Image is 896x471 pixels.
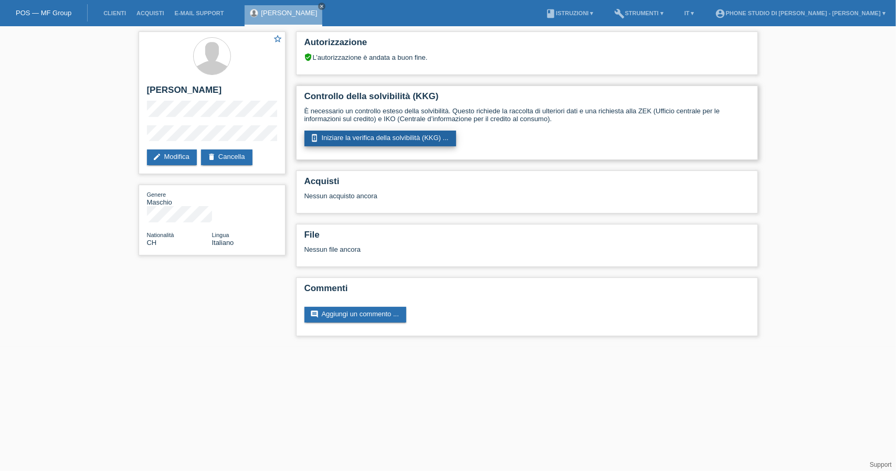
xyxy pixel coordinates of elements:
h2: [PERSON_NAME] [147,85,277,101]
a: account_circlePhone Studio di [PERSON_NAME] - [PERSON_NAME] ▾ [710,10,891,16]
span: Nationalità [147,232,174,238]
a: perm_device_informationIniziare la verifica della solvibilità (KKG) ... [304,131,456,146]
i: account_circle [715,8,726,19]
h2: Autorizzazione [304,37,750,53]
div: Nessun acquisto ancora [304,192,750,208]
i: comment [311,310,319,318]
div: Maschio [147,190,212,206]
i: edit [153,153,162,161]
a: E-mail Support [170,10,229,16]
span: Svizzera [147,239,157,247]
i: book [545,8,556,19]
a: Acquisti [131,10,170,16]
a: editModifica [147,149,197,165]
span: Genere [147,191,166,198]
div: Nessun file ancora [304,245,625,253]
a: bookIstruzioni ▾ [540,10,598,16]
a: Clienti [98,10,131,16]
a: POS — MF Group [16,9,71,17]
i: perm_device_information [311,134,319,142]
a: close [318,3,325,10]
i: verified_user [304,53,313,61]
i: close [319,4,324,9]
h2: File [304,230,750,245]
a: IT ▾ [679,10,700,16]
span: Lingua [212,232,229,238]
h2: Controllo della solvibilità (KKG) [304,91,750,107]
div: L’autorizzazione è andata a buon fine. [304,53,750,61]
i: build [615,8,625,19]
span: Italiano [212,239,234,247]
a: [PERSON_NAME] [261,9,317,17]
a: buildStrumenti ▾ [609,10,669,16]
i: star_border [273,34,283,44]
a: Support [870,461,892,468]
a: deleteCancella [201,149,252,165]
h2: Commenti [304,283,750,299]
a: star_border [273,34,283,45]
i: delete [207,153,216,161]
p: È necessario un controllo esteso della solvibilità. Questo richiede la raccolta di ulteriori dati... [304,107,750,123]
h2: Acquisti [304,176,750,192]
a: commentAggiungi un commento ... [304,307,406,323]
